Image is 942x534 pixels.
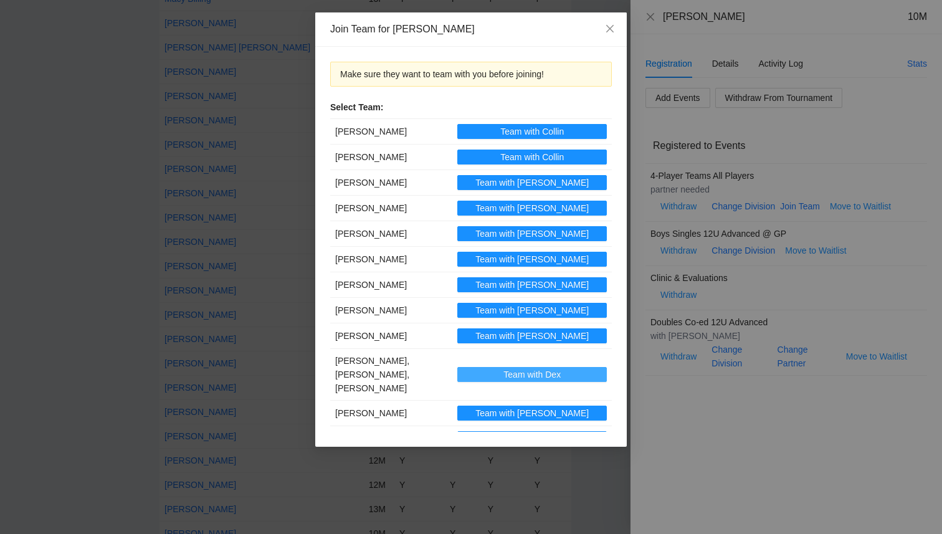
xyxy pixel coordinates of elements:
span: Team with [PERSON_NAME] [475,252,589,266]
span: Team with Dex [503,368,561,381]
span: Team with [PERSON_NAME] [475,201,589,215]
button: Team with [PERSON_NAME] [457,303,607,318]
div: Join Team for [PERSON_NAME] [330,22,612,36]
td: [PERSON_NAME] [330,170,452,196]
td: [PERSON_NAME] [330,323,452,349]
button: Team with Collin [457,150,607,164]
button: Team with [PERSON_NAME] [457,431,607,446]
div: Select Team: [330,100,612,114]
button: Team with Dex [457,367,607,382]
button: Team with [PERSON_NAME] [457,226,607,241]
button: Team with [PERSON_NAME] [457,328,607,343]
span: Team with [PERSON_NAME] [475,329,589,343]
td: Easton [PERSON_NAME] [330,426,452,452]
button: Team with [PERSON_NAME] [457,201,607,216]
td: [PERSON_NAME] [330,119,452,145]
button: Team with [PERSON_NAME] [457,252,607,267]
td: [PERSON_NAME], [PERSON_NAME], [PERSON_NAME] [330,349,452,401]
td: [PERSON_NAME] [330,298,452,323]
td: [PERSON_NAME] [330,221,452,247]
button: Team with [PERSON_NAME] [457,406,607,421]
button: Close [593,12,627,46]
span: Team with [PERSON_NAME] [475,278,589,292]
span: Team with [PERSON_NAME] [475,406,589,420]
td: [PERSON_NAME] [330,145,452,170]
button: Team with [PERSON_NAME] [457,277,607,292]
span: Team with [PERSON_NAME] [475,303,589,317]
td: [PERSON_NAME] [330,272,452,298]
button: Team with Collin [457,124,607,139]
span: Team with [PERSON_NAME] [475,227,589,241]
span: Team with [PERSON_NAME] [475,176,589,189]
td: [PERSON_NAME] [330,401,452,426]
div: Make sure they want to team with you before joining! [340,67,602,81]
span: Team with Collin [500,150,564,164]
button: Team with [PERSON_NAME] [457,175,607,190]
td: [PERSON_NAME] [330,247,452,272]
span: close [605,24,615,34]
td: [PERSON_NAME] [330,196,452,221]
span: Team with Collin [500,125,564,138]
